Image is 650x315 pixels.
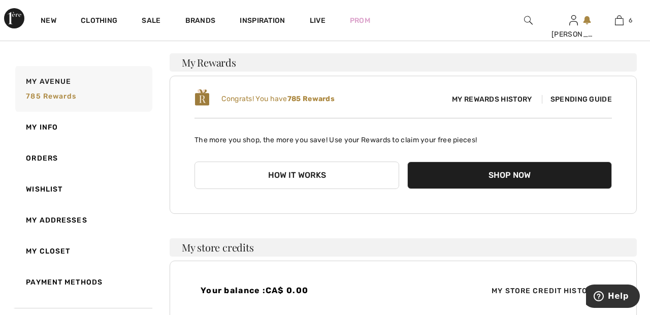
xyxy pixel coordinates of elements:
[194,162,399,189] button: How it works
[142,16,160,27] a: Sale
[586,285,640,310] iframe: Opens a widget where you can find more information
[201,286,397,295] h4: Your balance :
[615,14,624,26] img: My Bag
[240,16,285,27] span: Inspiration
[597,14,641,26] a: 6
[629,16,632,25] span: 6
[26,76,71,87] span: My Avenue
[170,53,637,72] h3: My Rewards
[41,16,56,27] a: New
[194,127,612,145] p: The more you shop, the more you save! Use your Rewards to claim your free pieces!
[350,15,370,26] a: Prom
[569,14,578,26] img: My Info
[542,95,612,104] span: Spending Guide
[13,174,152,205] a: Wishlist
[4,8,24,28] img: 1ère Avenue
[13,267,152,298] a: Payment Methods
[13,112,152,143] a: My Info
[287,94,335,103] b: 785 Rewards
[81,16,117,27] a: Clothing
[524,14,533,26] img: search the website
[569,15,578,25] a: Sign In
[221,94,335,103] span: Congrats! You have
[483,286,606,296] span: My Store Credit History
[407,162,612,189] button: Shop Now
[194,88,210,107] img: loyalty_logo_r.svg
[266,286,308,295] span: CA$ 0.00
[13,236,152,267] a: My Closet
[444,94,540,105] span: My Rewards History
[185,16,216,27] a: Brands
[13,205,152,236] a: My Addresses
[310,15,326,26] a: Live
[551,29,596,40] div: [PERSON_NAME]
[13,143,152,174] a: Orders
[170,238,637,257] h3: My store credits
[26,92,76,101] span: 785 rewards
